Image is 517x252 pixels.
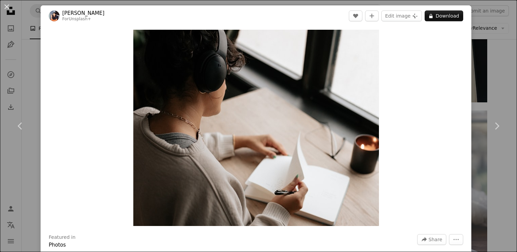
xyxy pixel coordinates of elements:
[381,10,422,21] button: Edit image
[49,10,60,21] img: Go to Ivana Cajina's profile
[49,242,66,248] a: Photos
[69,17,91,21] a: Unsplash+
[365,10,379,21] button: Add to Collection
[62,10,105,17] a: [PERSON_NAME]
[49,234,75,241] h3: Featured in
[425,10,463,21] button: Download
[133,30,379,226] img: a woman sitting at a table with a book and headphones
[429,234,442,245] span: Share
[449,234,463,245] button: More Actions
[62,17,105,22] div: For
[417,234,446,245] button: Share this image
[133,30,379,226] button: Zoom in on this image
[476,94,517,158] a: Next
[349,10,362,21] button: Like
